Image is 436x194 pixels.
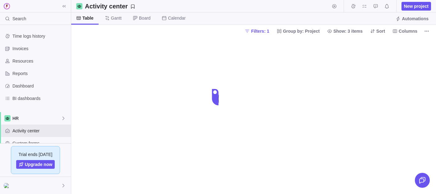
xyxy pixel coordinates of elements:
[274,27,322,35] span: Group by: Project
[399,28,417,34] span: Columns
[242,27,271,35] span: Filters: 1
[383,2,391,11] span: Notifications
[4,183,11,188] img: Show
[12,83,68,89] span: Dashboard
[2,2,11,11] img: logo
[349,5,358,10] a: Time logs
[139,15,151,21] span: Board
[371,5,380,10] a: Approval requests
[333,28,363,34] span: Show: 3 items
[82,2,138,11] span: Save your current layout and filters as a View
[25,161,53,168] span: Upgrade now
[371,2,380,11] span: Approval requests
[393,14,431,23] span: Automations
[422,27,431,35] span: More actions
[368,27,387,35] span: Sort
[383,5,391,10] a: Notifications
[390,27,420,35] span: Columns
[12,45,68,52] span: Invoices
[404,3,429,9] span: New project
[360,2,369,11] span: My assignments
[111,15,122,21] span: Gantt
[349,2,358,11] span: Time logs
[12,140,68,146] span: Custom forms
[12,115,61,121] span: HR
[402,16,429,22] span: Automations
[283,28,320,34] span: Group by: Project
[12,95,68,102] span: BI dashboards
[12,70,68,77] span: Reports
[12,128,68,134] span: Activity center
[16,160,55,169] a: Upgrade now
[376,28,385,34] span: Sort
[19,151,53,158] span: Trial ends [DATE]
[85,2,128,11] h2: Activity center
[12,16,26,22] span: Search
[325,27,365,35] span: Show: 3 items
[12,58,68,64] span: Resources
[206,85,230,110] div: loading
[12,33,68,39] span: Time logs history
[168,15,186,21] span: Calendar
[4,182,11,189] div: Helen Smith
[82,15,94,21] span: Table
[330,2,339,11] span: Start timer
[360,5,369,10] a: My assignments
[401,2,431,11] span: New project
[251,28,269,34] span: Filters: 1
